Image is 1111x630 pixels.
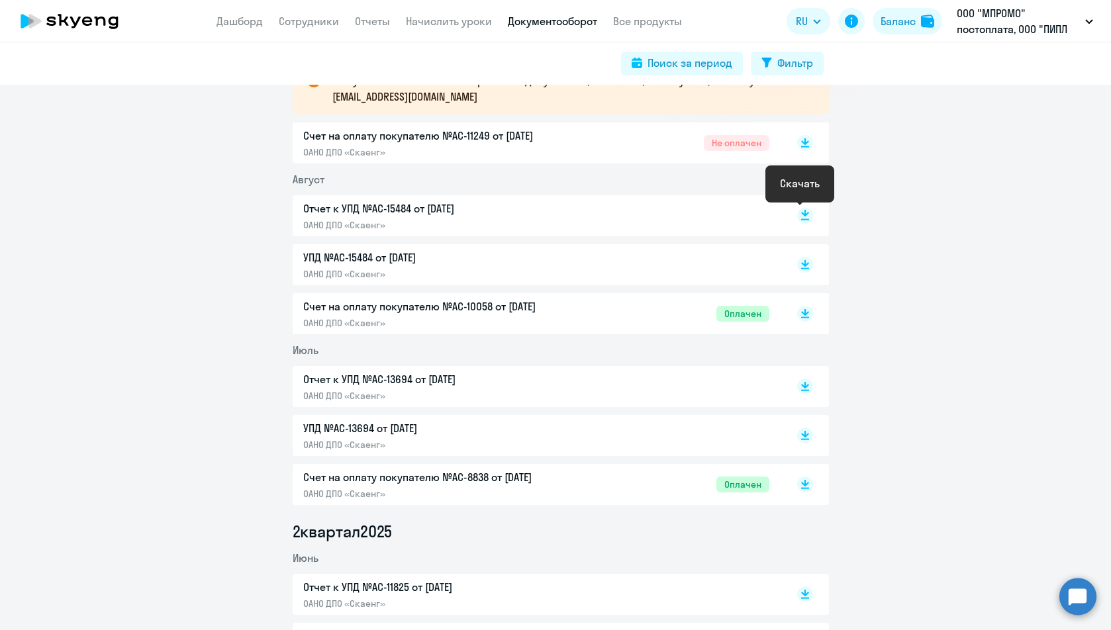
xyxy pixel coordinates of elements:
[303,128,769,158] a: Счет на оплату покупателю №AC-11249 от [DATE]ОАНО ДПО «Скаенг»Не оплачен
[293,343,318,357] span: Июль
[303,249,581,265] p: УПД №AC-15484 от [DATE]
[780,175,820,191] div: Скачать
[293,173,324,186] span: Август
[303,146,581,158] p: ОАНО ДПО «Скаенг»
[303,249,769,280] a: УПД №AC-15484 от [DATE]ОАНО ДПО «Скаенг»
[355,15,390,28] a: Отчеты
[303,371,769,402] a: Отчет к УПД №AC-13694 от [DATE]ОАНО ДПО «Скаенг»
[796,13,808,29] span: RU
[279,15,339,28] a: Сотрудники
[648,55,732,71] div: Поиск за период
[303,317,581,329] p: ОАНО ДПО «Скаенг»
[716,306,769,322] span: Оплачен
[303,390,581,402] p: ОАНО ДПО «Скаенг»
[303,201,581,216] p: Отчет к УПД №AC-15484 от [DATE]
[217,15,263,28] a: Дашборд
[881,13,916,29] div: Баланс
[303,219,581,231] p: ОАНО ДПО «Скаенг»
[873,8,942,34] button: Балансbalance
[613,15,682,28] a: Все продукты
[293,551,318,564] span: Июнь
[303,268,581,280] p: ОАНО ДПО «Скаенг»
[303,128,581,144] p: Счет на оплату покупателю №AC-11249 от [DATE]
[950,5,1100,37] button: ООО "МПРОМО" постоплата, ООО "ПИПЛ МЕДИА ПРОДАКШЕН"
[303,439,581,451] p: ОАНО ДПО «Скаенг»
[303,371,581,387] p: Отчет к УПД №AC-13694 от [DATE]
[293,521,829,542] li: 2 квартал 2025
[303,579,769,609] a: Отчет к УПД №AC-11825 от [DATE]ОАНО ДПО «Скаенг»
[406,15,492,28] a: Начислить уроки
[303,420,581,436] p: УПД №AC-13694 от [DATE]
[303,201,769,231] a: Отчет к УПД №AC-15484 от [DATE]ОАНО ДПО «Скаенг»
[716,476,769,492] span: Оплачен
[303,469,769,500] a: Счет на оплату покупателю №AC-8838 от [DATE]ОАНО ДПО «Скаенг»Оплачен
[787,8,830,34] button: RU
[621,52,743,75] button: Поиск за период
[303,298,581,314] p: Счет на оплату покупателю №AC-10058 от [DATE]
[303,298,769,329] a: Счет на оплату покупателю №AC-10058 от [DATE]ОАНО ДПО «Скаенг»Оплачен
[303,598,581,609] p: ОАНО ДПО «Скаенг»
[777,55,813,71] div: Фильтр
[332,73,805,105] p: В случае возникновения вопросов по документам, напишите, пожалуйста, на почту [EMAIL_ADDRESS][DOM...
[751,52,824,75] button: Фильтр
[704,135,769,151] span: Не оплачен
[303,420,769,451] a: УПД №AC-13694 от [DATE]ОАНО ДПО «Скаенг»
[921,15,934,28] img: balance
[303,488,581,500] p: ОАНО ДПО «Скаенг»
[508,15,597,28] a: Документооборот
[303,579,581,595] p: Отчет к УПД №AC-11825 от [DATE]
[303,469,581,485] p: Счет на оплату покупателю №AC-8838 от [DATE]
[957,5,1080,37] p: ООО "МПРОМО" постоплата, ООО "ПИПЛ МЕДИА ПРОДАКШЕН"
